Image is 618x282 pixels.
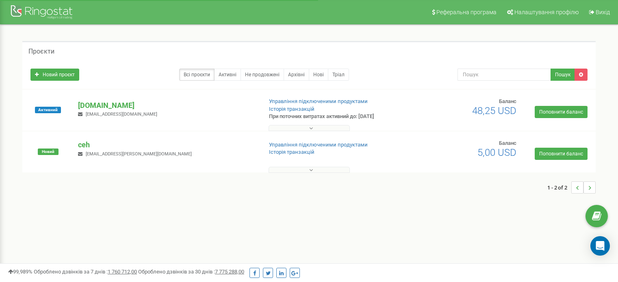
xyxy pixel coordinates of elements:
a: Управління підключеними продуктами [269,98,368,104]
a: Новий проєкт [30,69,79,81]
span: Баланс [499,98,516,104]
span: [EMAIL_ADDRESS][PERSON_NAME][DOMAIN_NAME] [86,151,192,157]
a: Тріал [328,69,349,81]
a: Всі проєкти [179,69,215,81]
a: Активні [214,69,241,81]
span: [EMAIL_ADDRESS][DOMAIN_NAME] [86,112,157,117]
span: 48,25 USD [472,105,516,116]
span: Вихід [596,9,610,15]
a: Історія транзакцій [269,149,314,155]
a: Поповнити баланс [535,148,588,160]
a: Нові [309,69,328,81]
span: Налаштування профілю [514,9,579,15]
p: ceh [78,140,256,150]
a: Поповнити баланс [535,106,588,118]
a: Архівні [284,69,309,81]
u: 7 775 288,00 [215,269,244,275]
input: Пошук [458,69,551,81]
span: Оброблено дзвінків за 7 днів : [34,269,137,275]
p: При поточних витратах активний до: [DATE] [269,113,399,121]
a: Історія транзакцій [269,106,314,112]
span: 5,00 USD [477,147,516,158]
span: Реферальна програма [436,9,497,15]
nav: ... [547,173,596,202]
span: Новий [38,149,59,155]
button: Пошук [551,69,575,81]
u: 1 760 712,00 [108,269,137,275]
span: Оброблено дзвінків за 30 днів : [138,269,244,275]
p: [DOMAIN_NAME] [78,100,256,111]
span: Баланс [499,140,516,146]
span: 1 - 2 of 2 [547,181,571,194]
a: Не продовжені [241,69,284,81]
span: 99,989% [8,269,33,275]
div: Open Intercom Messenger [590,236,610,256]
a: Управління підключеними продуктами [269,142,368,148]
h5: Проєкти [28,48,54,55]
span: Активний [35,107,61,113]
